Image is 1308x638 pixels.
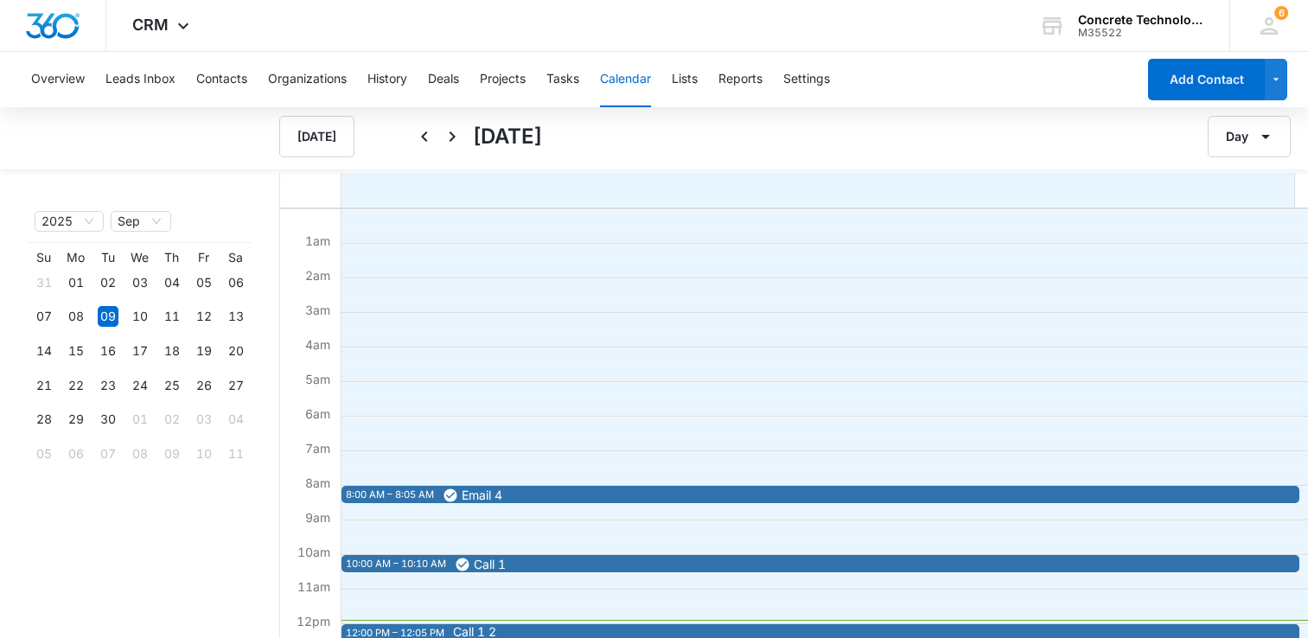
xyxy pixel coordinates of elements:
td: 2025-10-07 [92,437,124,471]
td: 2025-10-04 [220,403,252,437]
td: 2025-09-25 [156,368,188,403]
div: 10 [130,306,150,327]
div: 21 [34,375,54,396]
button: Overview [31,52,85,107]
td: 2025-09-29 [60,403,92,437]
button: Organizations [268,52,347,107]
td: 2025-09-28 [28,403,60,437]
td: 2025-09-05 [188,265,220,300]
button: History [367,52,407,107]
td: 2025-09-03 [124,265,156,300]
div: 13 [226,306,246,327]
div: 07 [98,443,118,464]
div: 15 [66,341,86,361]
button: Back [411,123,438,150]
div: 12 [194,306,214,327]
h1: [DATE] [473,121,542,152]
div: 04 [226,409,246,430]
div: notifications count [1274,6,1288,20]
span: 9am [301,510,335,525]
div: 22 [66,375,86,396]
div: 09 [98,306,118,327]
div: 05 [194,272,214,293]
td: 2025-10-03 [188,403,220,437]
th: Sa [220,250,252,265]
button: Lists [672,52,698,107]
th: We [124,250,156,265]
td: 2025-09-19 [188,334,220,368]
td: 2025-10-08 [124,437,156,471]
div: 8:00 AM – 8:05 AM [346,488,438,502]
div: 19 [194,341,214,361]
td: 2025-10-06 [60,437,92,471]
td: 2025-09-20 [220,334,252,368]
th: Fr [188,250,220,265]
td: 2025-09-14 [28,334,60,368]
button: Deals [428,52,459,107]
button: [DATE] [279,116,354,157]
button: Leads Inbox [105,52,175,107]
td: 2025-09-23 [92,368,124,403]
span: 3am [301,303,335,317]
td: 2025-09-17 [124,334,156,368]
div: 29 [66,409,86,430]
div: 03 [130,272,150,293]
td: 2025-09-02 [92,265,124,300]
td: 2025-08-31 [28,265,60,300]
div: 8:00 AM – 8:05 AM: Email 4 [341,486,1299,503]
div: 27 [226,375,246,396]
div: 11 [162,306,182,327]
div: 02 [98,272,118,293]
div: 25 [162,375,182,396]
span: Call 1 2 [453,626,496,638]
td: 2025-10-11 [220,437,252,471]
td: 2025-09-15 [60,334,92,368]
div: 24 [130,375,150,396]
button: Tasks [546,52,579,107]
div: 31 [34,272,54,293]
td: 2025-10-01 [124,403,156,437]
div: 16 [98,341,118,361]
td: 2025-09-07 [28,300,60,335]
td: 2025-09-21 [28,368,60,403]
span: Sep [118,212,164,231]
div: 06 [66,443,86,464]
div: 23 [98,375,118,396]
button: Settings [783,52,830,107]
span: 7am [301,441,335,456]
div: 03 [194,409,214,430]
td: 2025-09-18 [156,334,188,368]
td: 2025-09-27 [220,368,252,403]
div: 04 [162,272,182,293]
button: Contacts [196,52,247,107]
td: 2025-09-22 [60,368,92,403]
button: Day [1208,116,1291,157]
td: 2025-10-09 [156,437,188,471]
td: 2025-09-01 [60,265,92,300]
span: 2025 [41,212,97,231]
div: 20 [226,341,246,361]
th: Th [156,250,188,265]
th: Su [28,250,60,265]
button: Add Contact [1148,59,1265,100]
span: 6am [301,406,335,421]
div: 10:00 AM – 10:10 AM: Call 1 [341,555,1299,572]
td: 2025-09-08 [60,300,92,335]
th: Mo [60,250,92,265]
span: 1am [301,233,335,248]
td: 2025-09-24 [124,368,156,403]
div: 26 [194,375,214,396]
button: Projects [480,52,526,107]
div: 08 [130,443,150,464]
th: Tu [92,250,124,265]
div: 17 [130,341,150,361]
div: 09 [162,443,182,464]
div: 10 [194,443,214,464]
div: 14 [34,341,54,361]
div: 01 [130,409,150,430]
span: 10am [293,545,335,559]
span: Email 4 [462,489,502,501]
td: 2025-09-10 [124,300,156,335]
td: 2025-10-02 [156,403,188,437]
td: 2025-09-11 [156,300,188,335]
